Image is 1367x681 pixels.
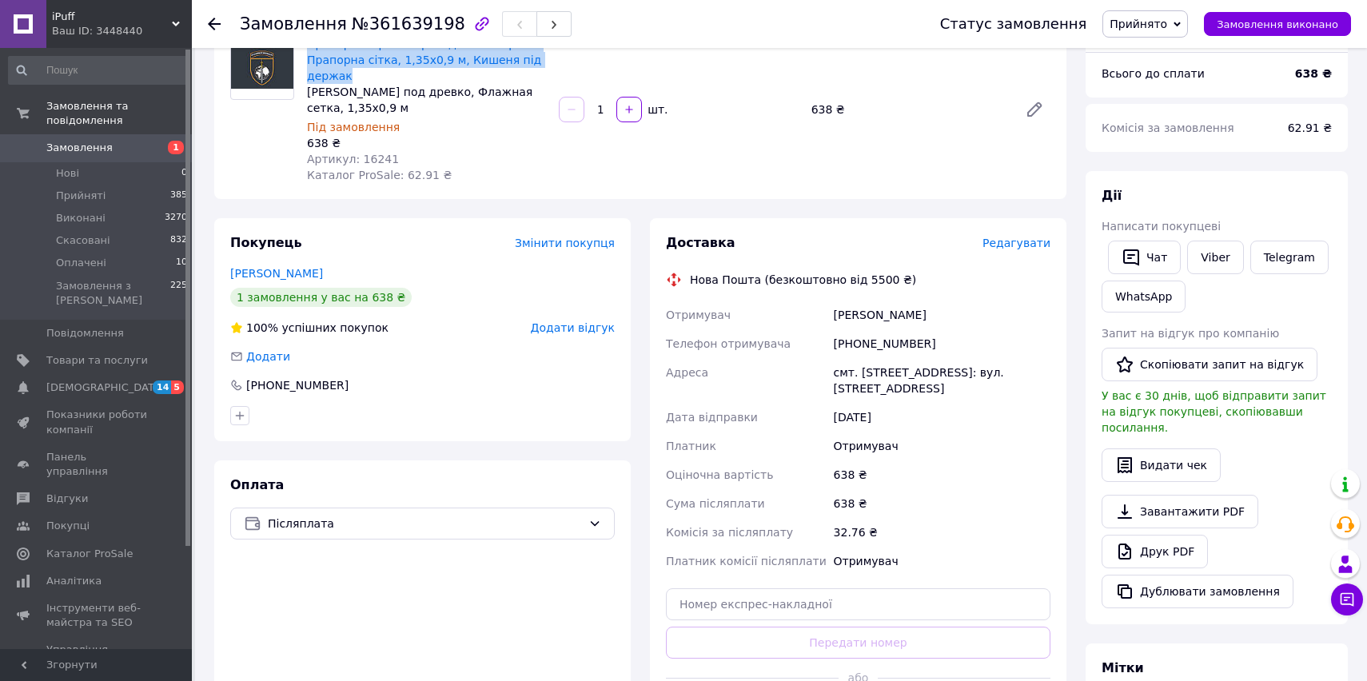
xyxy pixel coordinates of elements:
[666,366,708,379] span: Адреса
[831,329,1054,358] div: [PHONE_NUMBER]
[56,279,170,308] span: Замовлення з [PERSON_NAME]
[515,237,615,249] span: Змінити покупця
[230,477,284,492] span: Оплата
[307,135,546,151] div: 638 ₴
[46,326,124,340] span: Повідомлення
[181,166,187,181] span: 0
[46,141,113,155] span: Замовлення
[1102,327,1279,340] span: Запит на відгук про компанію
[307,38,541,82] a: Прапор 7 окремої бригади ССО України Прапорна сітка, 1,35х0,9 м, Кишеня під держак
[208,16,221,32] div: Повернутися назад
[940,16,1087,32] div: Статус замовлення
[230,267,323,280] a: [PERSON_NAME]
[1295,67,1332,80] b: 638 ₴
[165,211,187,225] span: 3270
[46,99,192,128] span: Замовлення та повідомлення
[352,14,465,34] span: №361639198
[46,492,88,506] span: Відгуки
[153,380,171,394] span: 14
[307,153,399,165] span: Артикул: 16241
[1102,67,1205,80] span: Всього до сплати
[307,121,400,133] span: Під замовлення
[1187,241,1243,274] a: Viber
[1102,495,1258,528] a: Завантажити PDF
[1018,94,1050,125] a: Редагувати
[168,141,184,154] span: 1
[1331,583,1363,615] button: Чат з покупцем
[56,233,110,248] span: Скасовані
[8,56,189,85] input: Пошук
[1102,121,1234,134] span: Комісія за замовлення
[831,432,1054,460] div: Отримувач
[46,547,133,561] span: Каталог ProSale
[666,440,716,452] span: Платник
[46,574,102,588] span: Аналітика
[531,321,615,334] span: Додати відгук
[1102,281,1186,313] a: WhatsApp
[666,588,1050,620] input: Номер експрес-накладної
[46,353,148,368] span: Товари та послуги
[666,411,758,424] span: Дата відправки
[46,519,90,533] span: Покупці
[1102,448,1221,482] button: Видати чек
[1102,575,1293,608] button: Дублювати замовлення
[666,497,765,510] span: Сума післяплати
[231,47,293,88] img: Прапор 7 окремої бригади ССО України Прапорна сітка, 1,35х0,9 м, Кишеня під держак
[46,643,148,671] span: Управління сайтом
[46,408,148,436] span: Показники роботи компанії
[666,337,791,350] span: Телефон отримувача
[170,279,187,308] span: 225
[1102,348,1317,381] button: Скопіювати запит на відгук
[56,211,106,225] span: Виконані
[46,380,165,395] span: [DEMOGRAPHIC_DATA]
[52,10,172,24] span: iPuff
[1102,660,1144,675] span: Мітки
[1110,18,1167,30] span: Прийнято
[171,380,184,394] span: 5
[666,309,731,321] span: Отримувач
[1217,18,1338,30] span: Замовлення виконано
[644,102,669,117] div: шт.
[831,460,1054,489] div: 638 ₴
[1108,241,1181,274] button: Чат
[176,256,187,270] span: 10
[170,233,187,248] span: 832
[240,14,347,34] span: Замовлення
[1102,389,1326,434] span: У вас є 30 днів, щоб відправити запит на відгук покупцеві, скопіювавши посилання.
[1102,535,1208,568] a: Друк PDF
[56,256,106,270] span: Оплачені
[1102,188,1122,203] span: Дії
[831,518,1054,547] div: 32.76 ₴
[46,601,148,630] span: Інструменти веб-майстра та SEO
[666,555,827,567] span: Платник комісії післяплати
[56,189,106,203] span: Прийняті
[307,169,452,181] span: Каталог ProSale: 62.91 ₴
[230,235,302,250] span: Покупець
[982,237,1050,249] span: Редагувати
[666,526,793,539] span: Комісія за післяплату
[1250,241,1329,274] a: Telegram
[831,301,1054,329] div: [PERSON_NAME]
[56,166,79,181] span: Нові
[666,235,735,250] span: Доставка
[1288,121,1332,134] span: 62.91 ₴
[52,24,192,38] div: Ваш ID: 3448440
[230,320,389,336] div: успішних покупок
[1204,12,1351,36] button: Замовлення виконано
[686,272,920,288] div: Нова Пошта (безкоштовно від 5500 ₴)
[1102,220,1221,233] span: Написати покупцеві
[246,350,290,363] span: Додати
[245,377,350,393] div: [PHONE_NUMBER]
[246,321,278,334] span: 100%
[268,515,582,532] span: Післяплата
[46,450,148,479] span: Панель управління
[831,489,1054,518] div: 638 ₴
[831,403,1054,432] div: [DATE]
[307,84,546,116] div: [PERSON_NAME] под древко, Флажная сетка, 1,35х0,9 м
[230,288,412,307] div: 1 замовлення у вас на 638 ₴
[170,189,187,203] span: 385
[805,98,1012,121] div: 638 ₴
[831,547,1054,575] div: Отримувач
[666,468,773,481] span: Оціночна вартість
[831,358,1054,403] div: смт. [STREET_ADDRESS]: вул. [STREET_ADDRESS]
